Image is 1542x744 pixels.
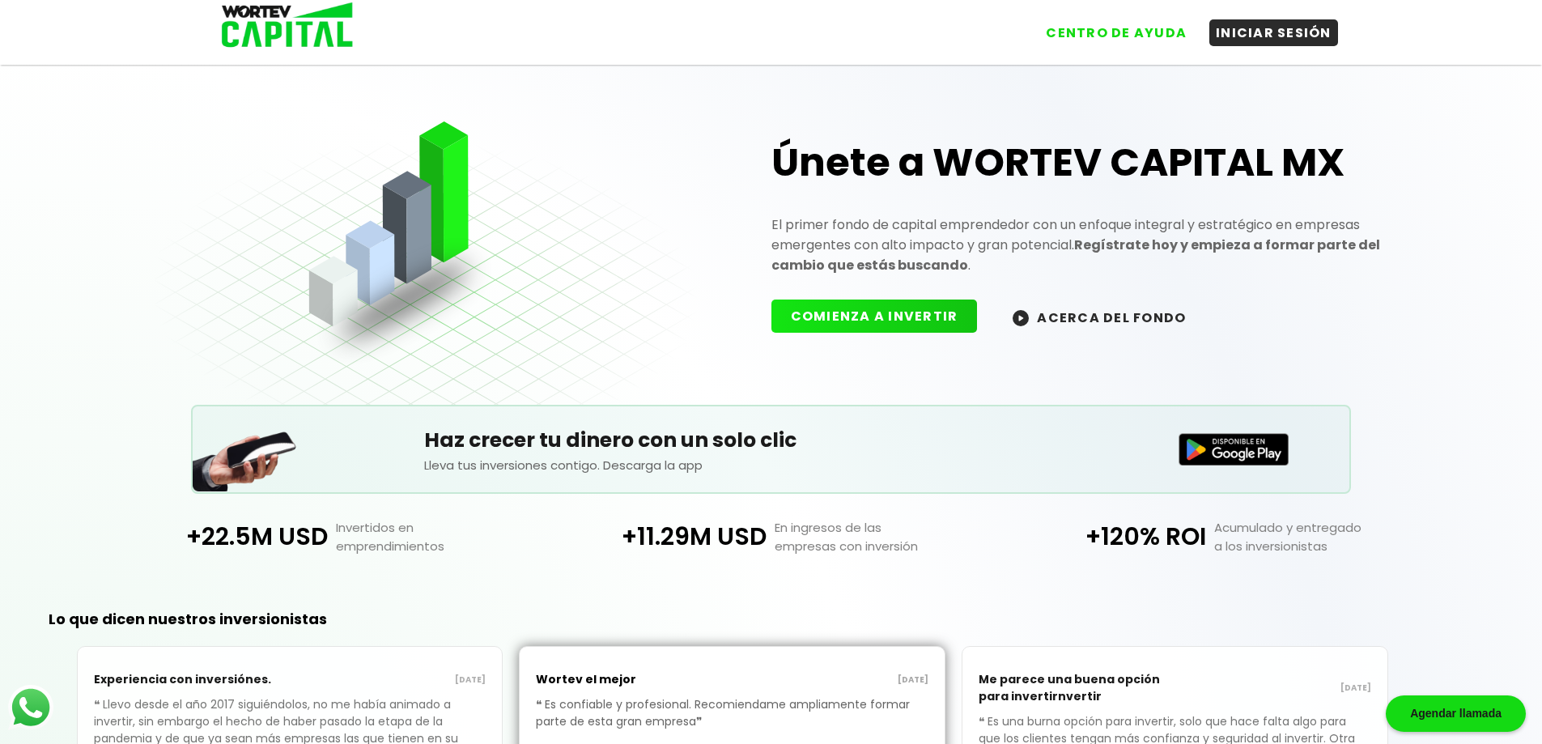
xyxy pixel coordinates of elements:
p: Acumulado y entregado a los inversionistas [1206,518,1429,555]
p: [DATE] [1175,682,1371,695]
img: wortev-capital-acerca-del-fondo [1013,310,1029,326]
button: ACERCA DEL FONDO [993,300,1205,334]
p: +11.29M USD [551,518,767,555]
img: logos_whatsapp-icon.242b2217.svg [8,685,53,730]
img: Disponible en Google Play [1179,433,1289,466]
strong: Regístrate hoy y empieza a formar parte del cambio que estás buscando [771,236,1380,274]
p: +22.5M USD [112,518,327,555]
button: INICIAR SESIÓN [1209,19,1338,46]
span: ❝ [536,696,545,712]
p: Lleva tus inversiones contigo. Descarga la app [424,456,1118,474]
a: CENTRO DE AYUDA [1023,7,1193,46]
div: Agendar llamada [1386,695,1526,732]
p: [DATE] [733,674,928,687]
span: ❝ [94,696,103,712]
p: El primer fondo de capital emprendedor con un enfoque integral y estratégico en empresas emergent... [771,215,1388,275]
p: En ingresos de las empresas con inversión [767,518,990,555]
p: Experiencia con inversiónes. [94,663,290,696]
a: COMIENZA A INVERTIR [771,307,994,325]
h1: Únete a WORTEV CAPITAL MX [771,137,1388,189]
p: Invertidos en emprendimientos [328,518,551,555]
button: COMIENZA A INVERTIR [771,300,978,333]
button: CENTRO DE AYUDA [1039,19,1193,46]
span: ❞ [696,713,705,729]
h5: Haz crecer tu dinero con un solo clic [424,425,1118,456]
p: [DATE] [290,674,486,687]
p: Wortev el mejor [536,663,732,696]
p: +120% ROI [991,518,1206,555]
img: Teléfono [193,411,298,491]
a: INICIAR SESIÓN [1193,7,1338,46]
span: ❝ [979,713,988,729]
p: Me parece una buena opción para invertirnvertir [979,663,1175,713]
